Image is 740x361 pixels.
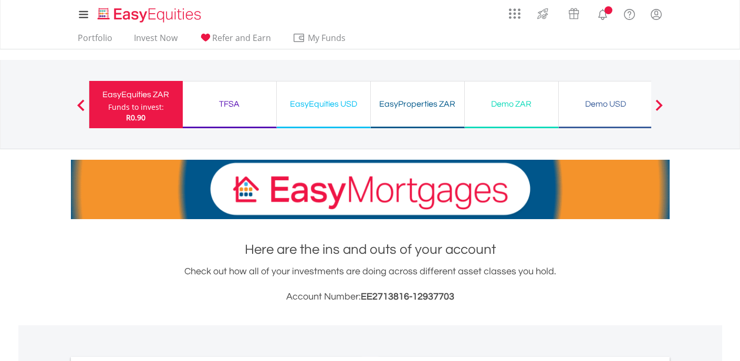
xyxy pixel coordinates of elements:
[71,264,670,304] div: Check out how all of your investments are doing across different asset classes you hold.
[502,3,527,19] a: AppsGrid
[71,290,670,304] h3: Account Number:
[130,33,182,49] a: Invest Now
[565,97,646,111] div: Demo USD
[126,112,145,122] span: R0.90
[96,87,176,102] div: EasyEquities ZAR
[509,8,520,19] img: grid-menu-icon.svg
[377,97,458,111] div: EasyProperties ZAR
[195,33,275,49] a: Refer and Earn
[361,292,454,302] span: EE2713816-12937703
[212,32,271,44] span: Refer and Earn
[534,5,551,22] img: thrive-v2.svg
[74,33,117,49] a: Portfolio
[643,3,670,26] a: My Profile
[471,97,552,111] div: Demo ZAR
[649,105,670,115] button: Next
[189,97,270,111] div: TFSA
[71,240,670,259] h1: Here are the ins and outs of your account
[616,3,643,24] a: FAQ's and Support
[283,97,364,111] div: EasyEquities USD
[71,160,670,219] img: EasyMortage Promotion Banner
[558,3,589,22] a: Vouchers
[108,102,164,112] div: Funds to invest:
[589,3,616,24] a: Notifications
[93,3,205,24] a: Home page
[565,5,582,22] img: vouchers-v2.svg
[293,31,361,45] span: My Funds
[70,105,91,115] button: Previous
[96,6,205,24] img: EasyEquities_Logo.png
